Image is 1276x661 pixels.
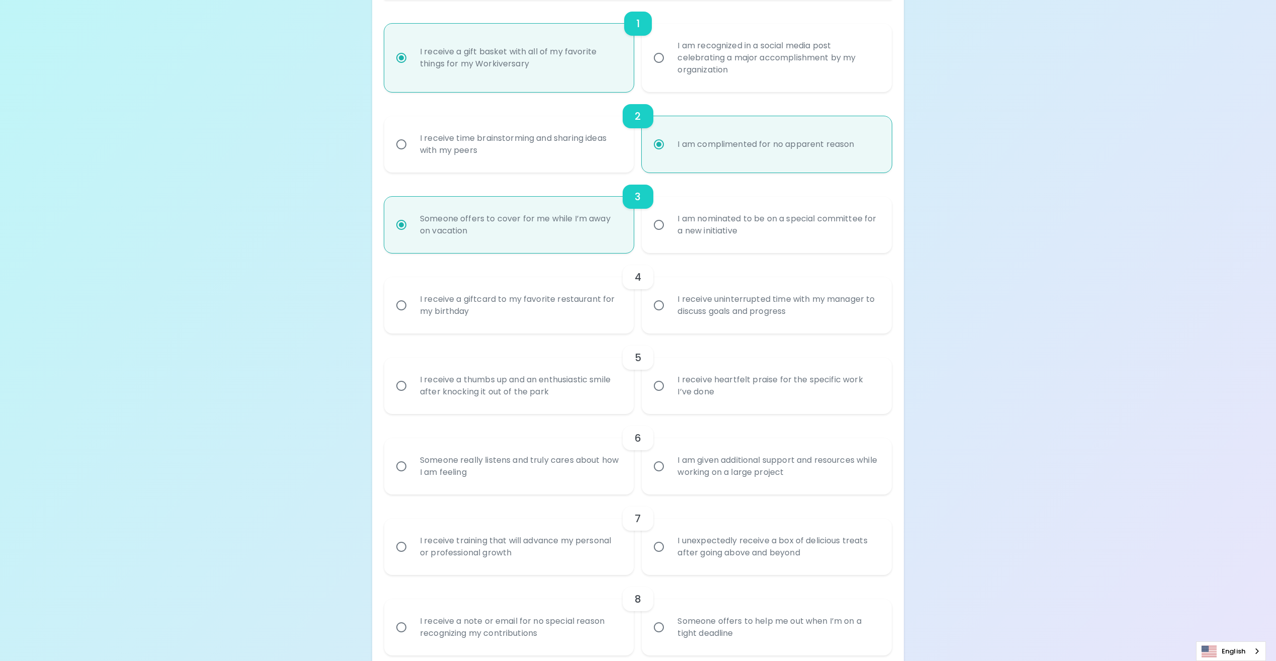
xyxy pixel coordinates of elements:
div: choice-group-check [384,253,892,334]
h6: 8 [635,591,641,607]
div: I receive a thumbs up and an enthusiastic smile after knocking it out of the park [412,362,629,410]
h6: 2 [635,108,641,124]
h6: 7 [635,511,641,527]
div: Someone offers to cover for me while I’m away on vacation [412,201,629,249]
div: I receive a gift basket with all of my favorite things for my Workiversary [412,34,629,82]
div: I am given additional support and resources while working on a large project [669,442,886,490]
aside: Language selected: English [1196,641,1266,661]
h6: 5 [635,350,641,366]
div: I receive time brainstorming and sharing ideas with my peers [412,120,629,169]
div: choice-group-check [384,92,892,173]
div: I receive training that will advance my personal or professional growth [412,523,629,571]
div: choice-group-check [384,334,892,414]
h6: 3 [635,189,641,205]
div: I receive a giftcard to my favorite restaurant for my birthday [412,281,629,329]
div: choice-group-check [384,173,892,253]
a: English [1197,642,1265,660]
h6: 1 [636,16,640,32]
div: Someone offers to help me out when I’m on a tight deadline [669,603,886,651]
div: I am recognized in a social media post celebrating a major accomplishment by my organization [669,28,886,88]
div: I unexpectedly receive a box of delicious treats after going above and beyond [669,523,886,571]
div: I receive uninterrupted time with my manager to discuss goals and progress [669,281,886,329]
div: choice-group-check [384,575,892,655]
h6: 6 [635,430,641,446]
div: choice-group-check [384,414,892,494]
div: I receive a note or email for no special reason recognizing my contributions [412,603,629,651]
div: choice-group-check [384,494,892,575]
div: I am nominated to be on a special committee for a new initiative [669,201,886,249]
div: Language [1196,641,1266,661]
div: I am complimented for no apparent reason [669,126,862,162]
div: Someone really listens and truly cares about how I am feeling [412,442,629,490]
div: I receive heartfelt praise for the specific work I’ve done [669,362,886,410]
h6: 4 [635,269,641,285]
